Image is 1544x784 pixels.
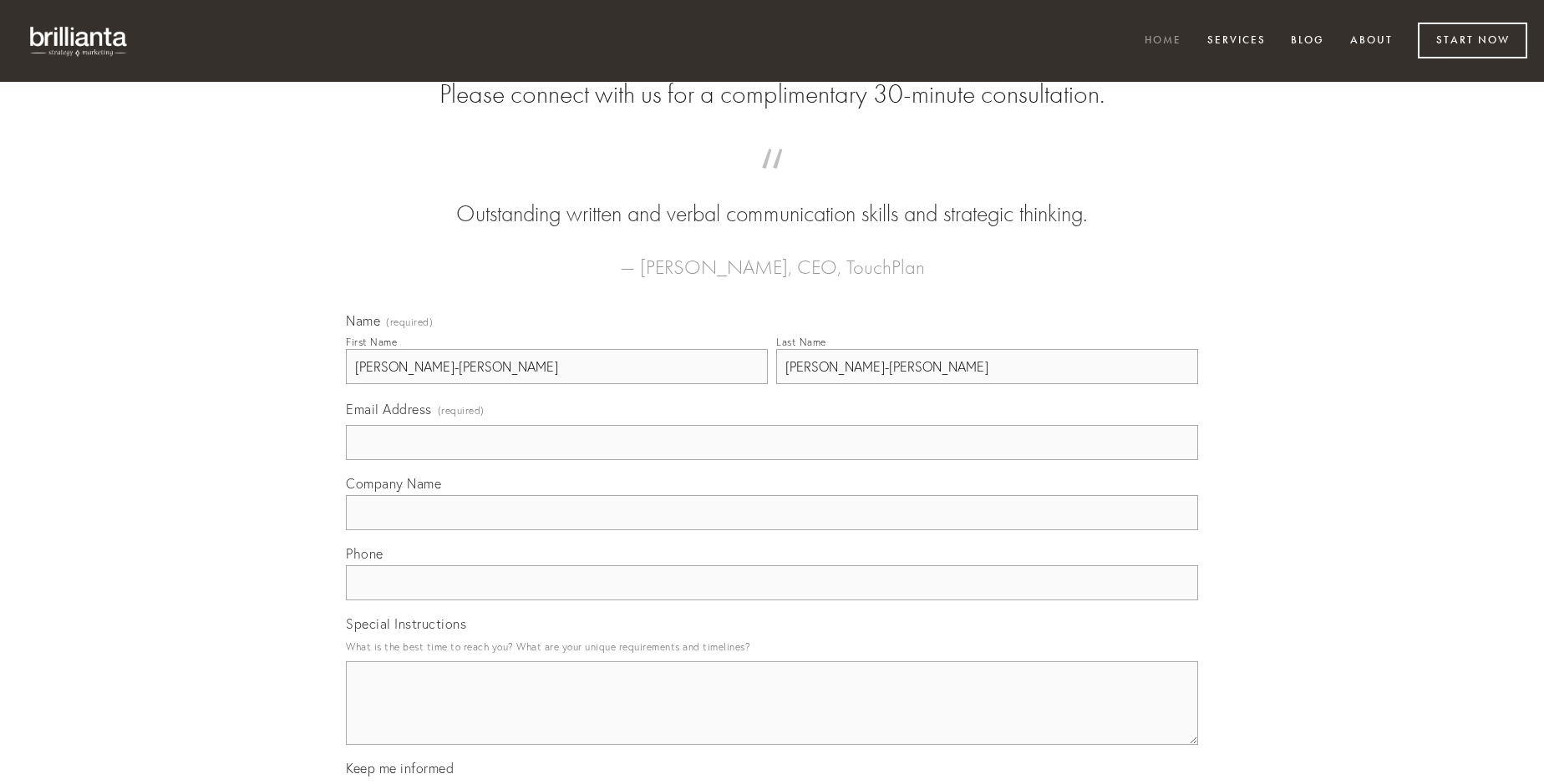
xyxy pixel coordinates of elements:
[346,401,432,417] span: Email Address
[373,230,1171,284] figcaption: — [PERSON_NAME], CEO, TouchPlan
[373,165,1171,198] span: “
[1134,28,1192,55] a: Home
[1196,28,1277,55] a: Services
[438,399,485,422] span: (required)
[17,17,142,65] img: brillianta - research, strategy, marketing
[346,336,397,348] div: First Name
[346,545,383,562] span: Phone
[373,165,1171,230] blockquote: Outstanding written and verbal communication skills and strategic thinking.
[1418,23,1527,58] a: Start Now
[1280,28,1335,55] a: Blog
[346,635,1198,658] p: What is the best time to reach you? What are your unique requirements and timelines?
[346,78,1198,110] h2: Please connect with us for a complimentary 30-minute consultation.
[346,475,441,492] span: Company Name
[1339,28,1404,55] a: About
[346,760,454,776] span: Keep me informed
[386,317,433,327] span: (required)
[346,615,466,632] span: Special Instructions
[776,336,826,348] div: Last Name
[346,312,380,329] span: Name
